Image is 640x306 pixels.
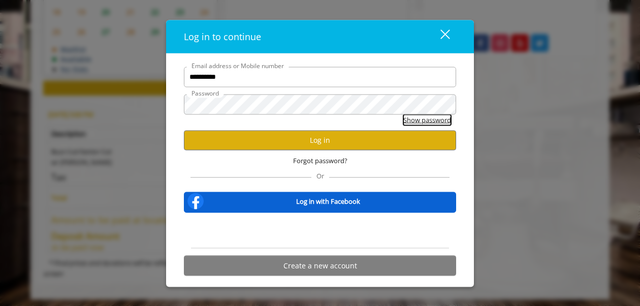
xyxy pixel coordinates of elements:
[186,60,289,70] label: Email address or Mobile number
[293,155,347,166] span: Forgot password?
[429,29,449,44] div: close dialog
[185,191,206,211] img: facebook-logo
[403,114,451,125] button: Show password
[296,196,360,207] b: Log in with Facebook
[184,256,456,276] button: Create a new account
[186,88,224,98] label: Password
[184,130,456,150] button: Log in
[422,26,456,47] button: close dialog
[184,67,456,87] input: Email address or Mobile number
[184,94,456,114] input: Password
[184,30,261,42] span: Log in to continue
[311,171,329,180] span: Or
[269,220,372,242] iframe: Sign in with Google Button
